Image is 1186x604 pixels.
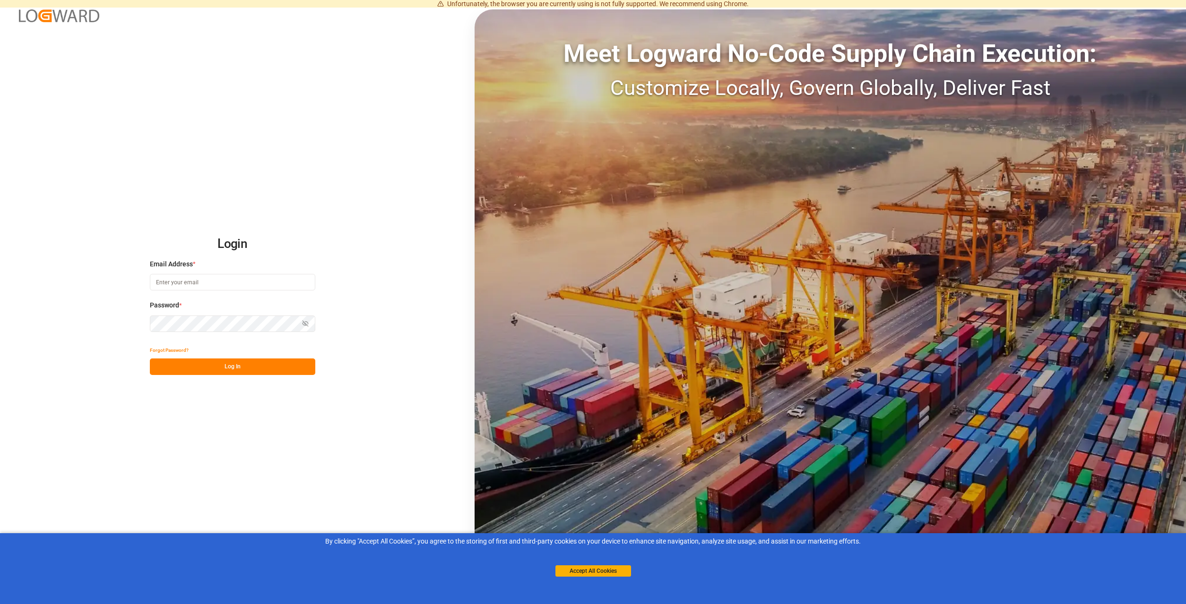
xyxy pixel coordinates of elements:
button: Log In [150,358,315,375]
span: Email Address [150,259,193,269]
button: Accept All Cookies [555,565,631,577]
button: Forgot Password? [150,342,189,358]
div: Meet Logward No-Code Supply Chain Execution: [475,35,1186,72]
span: Password [150,300,179,310]
h2: Login [150,229,315,259]
input: Enter your email [150,274,315,290]
div: Customize Locally, Govern Globally, Deliver Fast [475,72,1186,103]
div: By clicking "Accept All Cookies”, you agree to the storing of first and third-party cookies on yo... [7,536,1179,546]
img: Logward_new_orange.png [19,9,99,22]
